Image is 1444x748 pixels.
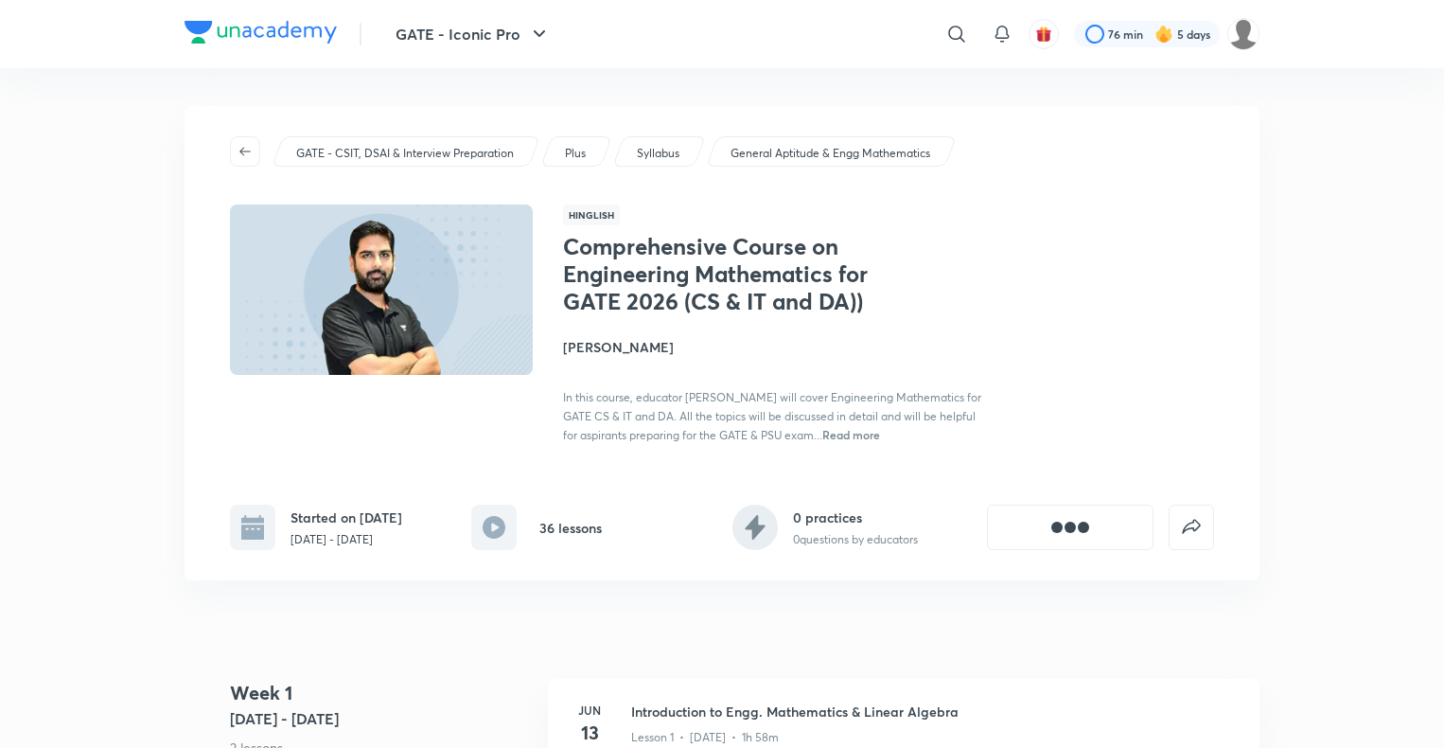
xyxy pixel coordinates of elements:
button: [object Object] [987,505,1153,550]
a: General Aptitude & Engg Mathematics [728,145,934,162]
h6: Jun [571,702,608,719]
h3: Introduction to Engg. Mathematics & Linear Algebra [631,702,1237,721]
h1: Comprehensive Course on Engineering Mathematics for GATE 2026 (CS & IT and DA)) [563,233,872,314]
a: Syllabus [634,145,683,162]
p: Lesson 1 • [DATE] • 1h 58m [631,729,779,746]
h4: Week 1 [230,679,533,707]
p: Plus [565,145,586,162]
p: [DATE] - [DATE] [291,531,402,548]
p: General Aptitude & Engg Mathematics [731,145,930,162]
span: Read more [822,427,880,442]
span: In this course, educator [PERSON_NAME] will cover Engineering Mathematics for GATE CS & IT and DA... [563,390,981,442]
h5: [DATE] - [DATE] [230,707,533,730]
button: GATE - Iconic Pro [384,15,562,53]
p: GATE - CSIT, DSAI & Interview Preparation [296,145,514,162]
img: Company Logo [185,21,337,44]
h4: 13 [571,719,608,747]
img: streak [1154,25,1173,44]
img: avatar [1035,26,1052,43]
h6: 36 lessons [539,518,602,538]
h6: Started on [DATE] [291,508,402,527]
h4: [PERSON_NAME] [563,337,987,357]
a: GATE - CSIT, DSAI & Interview Preparation [293,145,518,162]
p: Syllabus [637,145,679,162]
h6: 0 practices [793,508,918,527]
a: Plus [562,145,590,162]
img: Thumbnail [227,203,536,377]
img: Deepika S S [1227,18,1259,50]
button: false [1169,505,1214,550]
span: Hinglish [563,205,620,225]
button: avatar [1029,19,1059,49]
p: 0 questions by educators [793,531,918,548]
a: Company Logo [185,21,337,48]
